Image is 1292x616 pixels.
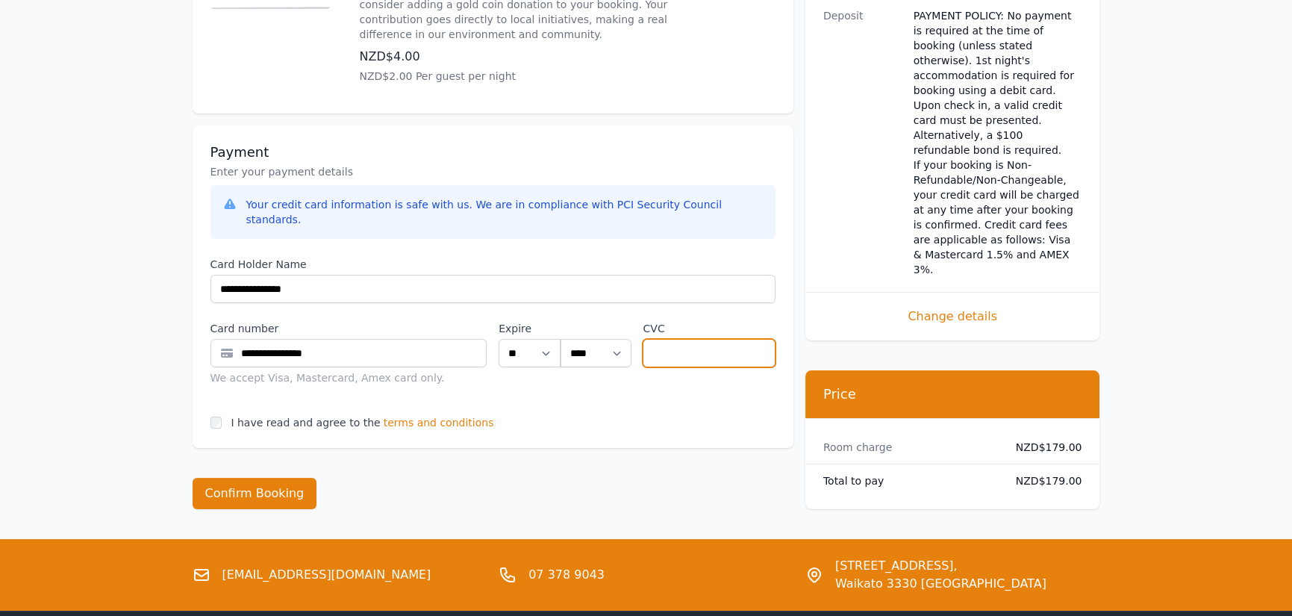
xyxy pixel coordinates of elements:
[210,164,775,179] p: Enter your payment details
[561,321,631,336] label: .
[360,69,681,84] p: NZD$2.00 Per guest per night
[823,308,1082,326] span: Change details
[193,478,317,509] button: Confirm Booking
[210,257,775,272] label: Card Holder Name
[231,417,380,429] label: I have read and agree to the
[360,48,681,66] p: NZD$4.00
[835,557,1046,575] span: [STREET_ADDRESS],
[1004,473,1082,488] dd: NZD$179.00
[210,143,775,161] h3: Payment
[246,197,764,227] div: Your credit card information is safe with us. We are in compliance with PCI Security Council stan...
[222,566,431,584] a: [EMAIL_ADDRESS][DOMAIN_NAME]
[384,415,494,430] span: terms and conditions
[1004,440,1082,455] dd: NZD$179.00
[835,575,1046,593] span: Waikato 3330 [GEOGRAPHIC_DATA]
[823,473,992,488] dt: Total to pay
[528,566,605,584] a: 07 378 9043
[210,321,487,336] label: Card number
[823,8,902,277] dt: Deposit
[210,370,487,385] div: We accept Visa, Mastercard, Amex card only.
[823,440,992,455] dt: Room charge
[643,321,775,336] label: CVC
[823,385,1082,403] h3: Price
[499,321,561,336] label: Expire
[914,8,1082,277] dd: PAYMENT POLICY: No payment is required at the time of booking (unless stated otherwise). 1st nigh...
